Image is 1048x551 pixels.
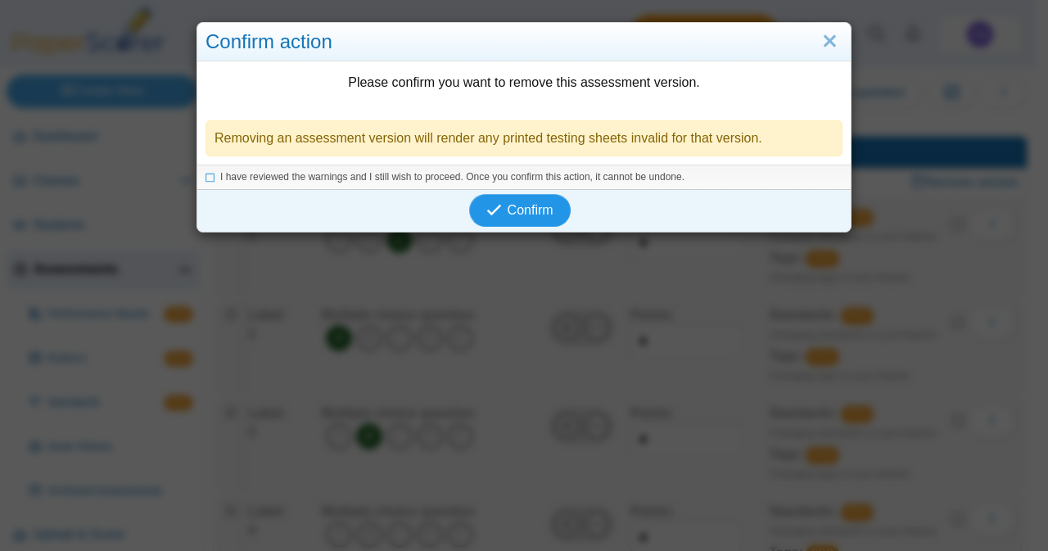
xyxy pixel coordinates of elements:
[469,194,570,227] button: Confirm
[206,120,842,156] div: Removing an assessment version will render any printed testing sheets invalid for that version.
[508,203,553,217] span: Confirm
[817,28,842,56] a: Close
[197,23,851,61] div: Confirm action
[220,171,684,183] span: I have reviewed the warnings and I still wish to proceed. Once you confirm this action, it cannot...
[197,61,851,112] div: Please confirm you want to remove this assessment version.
